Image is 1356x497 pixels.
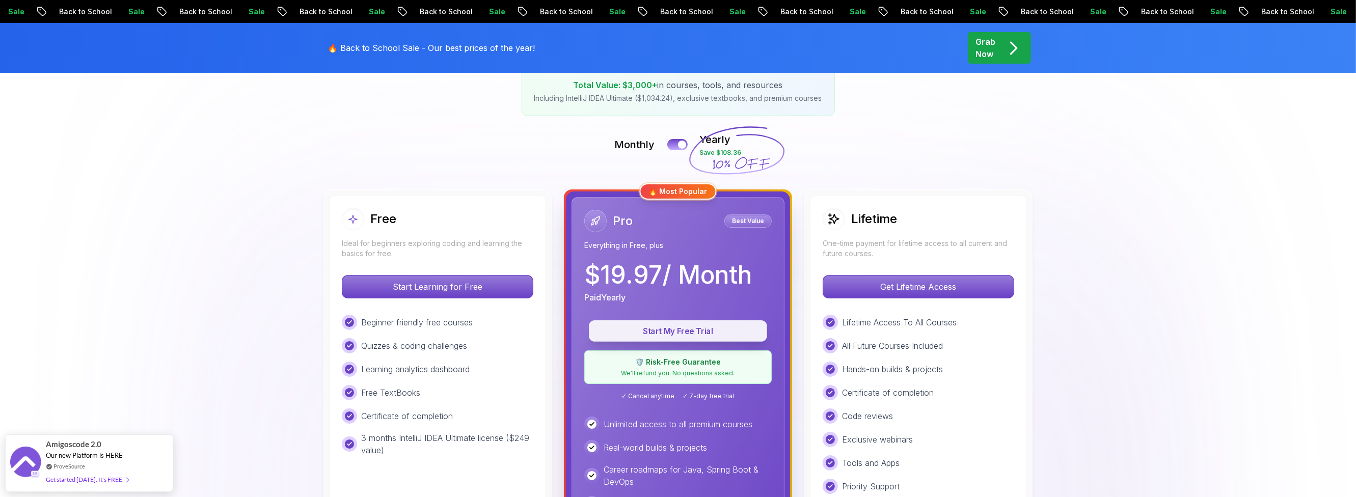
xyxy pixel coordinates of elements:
p: Back to School [161,7,230,17]
h2: Pro [613,213,633,229]
p: Exclusive webinars [842,433,913,446]
p: Back to School [882,7,952,17]
button: Start My Free Trial [589,320,767,342]
p: Everything in Free, plus [584,240,772,251]
p: Sale [1312,7,1345,17]
p: Sale [952,7,984,17]
div: Get started [DATE]. It's FREE [46,474,128,485]
p: 🛡️ Risk-Free Guarantee [591,357,765,367]
p: Best Value [726,216,770,226]
span: ✓ 7-day free trial [683,392,735,400]
p: Quizzes & coding challenges [361,340,467,352]
p: Certificate of completion [842,386,934,399]
p: All Future Courses Included [842,340,943,352]
p: Certificate of completion [361,410,453,422]
p: in courses, tools, and resources [534,79,822,91]
p: Free TextBooks [361,386,420,399]
p: Back to School [281,7,350,17]
a: Get Lifetime Access [823,282,1014,292]
p: Sale [711,7,744,17]
p: Back to School [762,7,831,17]
p: Ideal for beginners exploring coding and learning the basics for free. [342,238,533,259]
p: Hands-on builds & projects [842,363,943,375]
p: Get Lifetime Access [823,275,1014,298]
p: Sale [230,7,263,17]
p: Paid Yearly [584,291,626,303]
p: Start My Free Trial [601,325,755,337]
h2: Lifetime [851,211,897,227]
a: Start Learning for Free [342,282,533,292]
p: Sale [350,7,383,17]
p: Sale [1072,7,1104,17]
p: Back to School [1123,7,1192,17]
p: Sale [591,7,623,17]
span: Our new Platform is HERE [46,451,123,459]
p: Grab Now [975,36,995,60]
p: Back to School [1243,7,1312,17]
p: Priority Support [842,480,900,492]
p: Code reviews [842,410,893,422]
p: Unlimited access to all premium courses [604,418,752,430]
p: Including IntelliJ IDEA Ultimate ($1,034.24), exclusive textbooks, and premium courses [534,93,822,103]
span: Amigoscode 2.0 [46,438,101,450]
p: Back to School [401,7,471,17]
a: ProveSource [53,462,85,471]
p: Real-world builds & projects [604,441,707,454]
p: Back to School [1002,7,1072,17]
p: Sale [1192,7,1225,17]
p: 3 months IntelliJ IDEA Ultimate license ($249 value) [361,432,533,456]
span: ✓ Cancel anytime [622,392,675,400]
p: One-time payment for lifetime access to all current and future courses. [823,238,1014,259]
p: $ 19.97 / Month [584,263,752,287]
p: Back to School [642,7,711,17]
h2: Free [370,211,396,227]
p: Back to School [41,7,110,17]
p: 🔥 Back to School Sale - Our best prices of the year! [328,42,535,54]
p: We'll refund you. No questions asked. [591,369,765,377]
p: Learning analytics dashboard [361,363,470,375]
p: Start Learning for Free [342,275,533,298]
p: Sale [471,7,503,17]
button: Start Learning for Free [342,275,533,298]
p: Beginner friendly free courses [361,316,473,328]
p: Tools and Apps [842,457,900,469]
button: Get Lifetime Access [823,275,1014,298]
p: Lifetime Access To All Courses [842,316,957,328]
p: Back to School [522,7,591,17]
span: Total Value: $3,000+ [574,80,658,90]
p: Sale [110,7,143,17]
img: provesource social proof notification image [10,447,41,480]
p: Monthly [615,137,655,152]
p: Sale [831,7,864,17]
p: Career roadmaps for Java, Spring Boot & DevOps [604,463,772,488]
